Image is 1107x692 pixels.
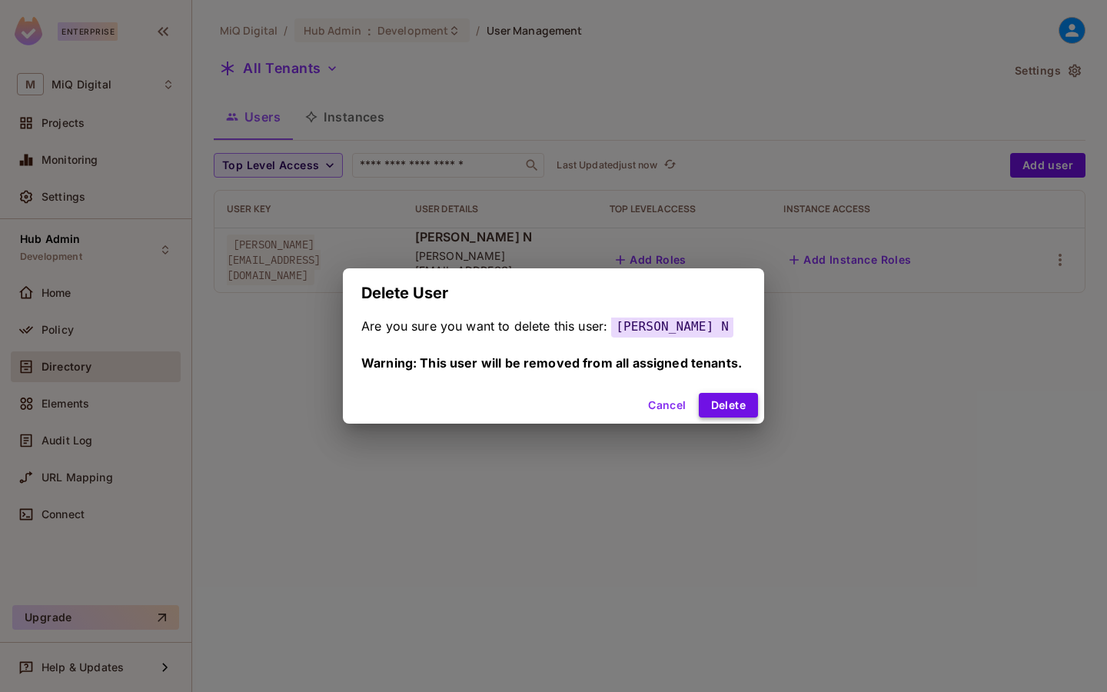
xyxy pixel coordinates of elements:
button: Delete [699,393,758,418]
span: [PERSON_NAME] N [611,315,733,338]
span: Warning: This user will be removed from all assigned tenants. [361,355,742,371]
span: Are you sure you want to delete this user: [361,318,607,334]
button: Cancel [642,393,692,418]
h2: Delete User [343,268,764,318]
